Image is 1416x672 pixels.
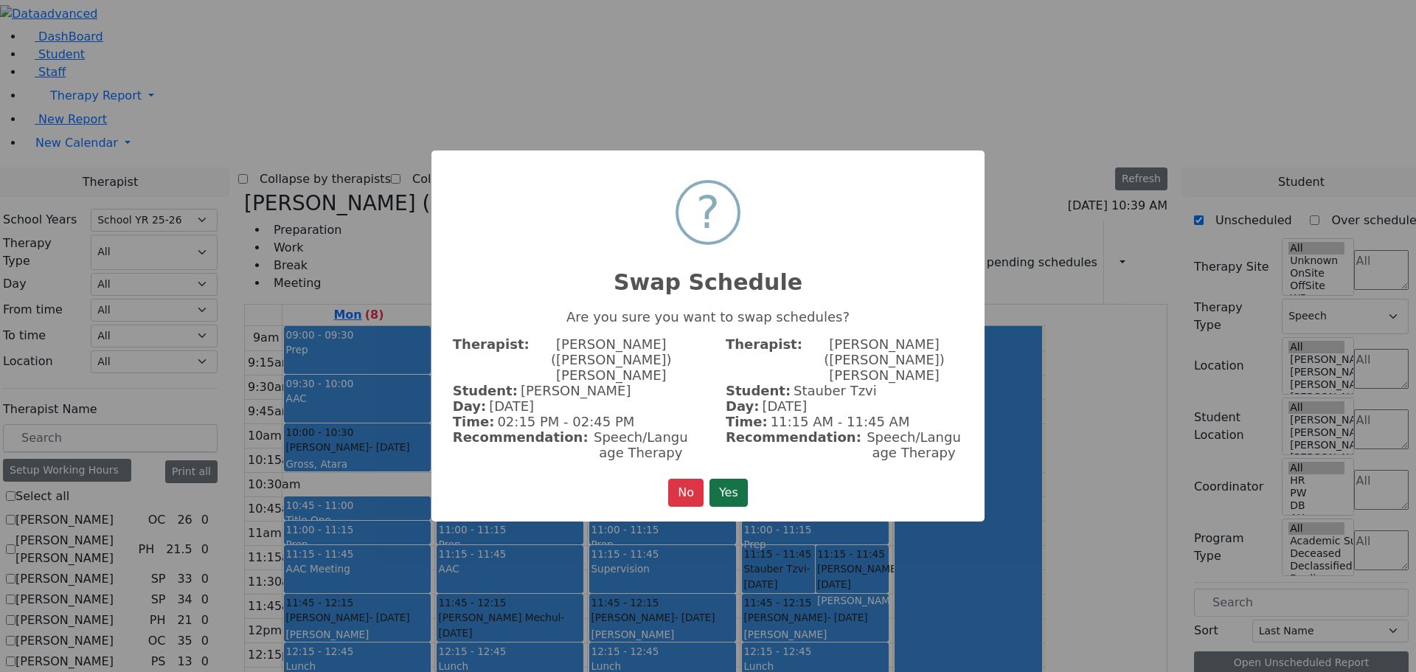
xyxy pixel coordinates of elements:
span: Speech/Language Therapy [864,429,963,460]
span: 02:15 PM - 02:45 PM [497,414,634,429]
span: [DATE] [489,398,534,414]
span: Stauber Tzvi [794,383,877,398]
span: 11:15 AM - 11:45 AM [771,414,910,429]
span: Speech/Language Therapy [591,429,690,460]
strong: Time: [726,414,768,429]
span: [PERSON_NAME] ([PERSON_NAME]) [PERSON_NAME] [805,336,963,383]
strong: Therapist: [726,336,802,383]
strong: Recommendation: [726,429,861,460]
p: Are you sure you want to swap schedules? [453,309,963,325]
h2: Swap Schedule [431,252,985,296]
strong: Student: [453,383,518,398]
strong: Day: [726,398,759,414]
span: [PERSON_NAME] ([PERSON_NAME]) [PERSON_NAME] [532,336,690,383]
span: [PERSON_NAME] [521,383,631,398]
strong: Day: [453,398,486,414]
button: Yes [709,479,748,507]
span: [DATE] [762,398,807,414]
strong: Student: [726,383,791,398]
strong: Therapist: [453,336,530,383]
strong: Time: [453,414,495,429]
strong: Recommendation: [453,429,589,460]
div: ? [696,183,720,242]
button: No [668,479,704,507]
